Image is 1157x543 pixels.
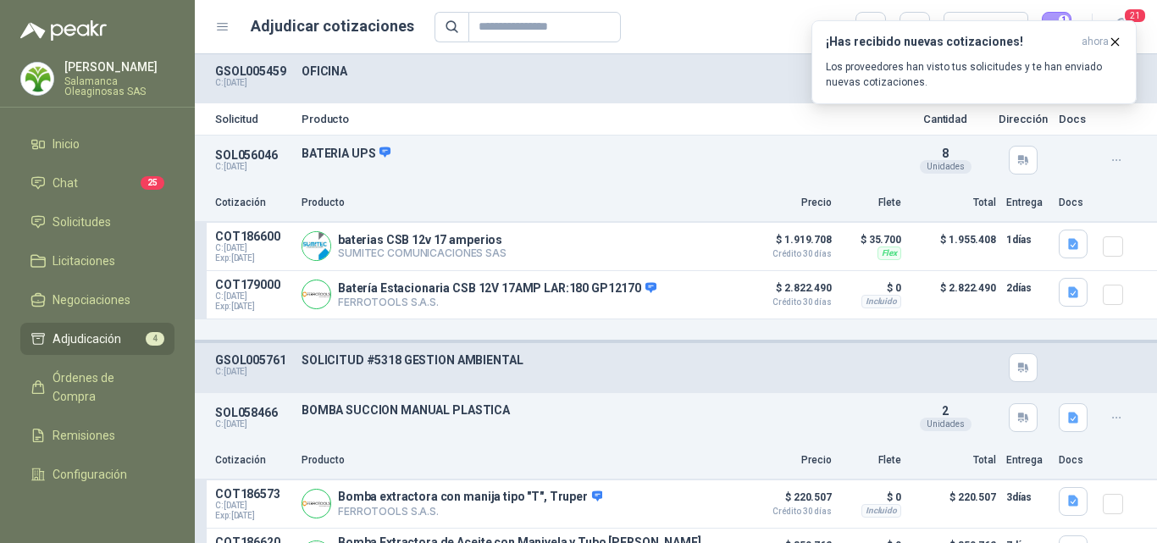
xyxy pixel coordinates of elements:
[53,291,130,309] span: Negociaciones
[861,295,901,308] div: Incluido
[215,419,291,429] p: C: [DATE]
[215,501,291,511] span: C: [DATE]
[338,281,656,296] p: Batería Estacionaria CSB 12V 17AMP LAR:180 GP12170
[302,353,893,367] p: SOLICITUD #5318 GESTION AMBIENTAL
[53,135,80,153] span: Inicio
[215,230,291,243] p: COT186600
[747,278,832,307] p: $ 2.822.490
[842,452,901,468] p: Flete
[747,452,832,468] p: Precio
[53,330,121,348] span: Adjudicación
[842,230,901,250] p: $ 35.700
[53,252,115,270] span: Licitaciones
[911,195,996,211] p: Total
[53,368,158,406] span: Órdenes de Compra
[747,298,832,307] span: Crédito 30 días
[215,162,291,172] p: C: [DATE]
[1123,8,1147,24] span: 21
[215,367,291,377] p: C: [DATE]
[21,63,53,95] img: Company Logo
[53,426,115,445] span: Remisiones
[64,61,174,73] p: [PERSON_NAME]
[215,148,291,162] p: SOL056046
[1082,35,1109,49] span: ahora
[53,465,127,484] span: Configuración
[842,195,901,211] p: Flete
[920,418,972,431] div: Unidades
[903,114,988,125] p: Cantidad
[911,487,996,521] p: $ 220.507
[302,64,893,78] p: OFICINA
[842,487,901,507] p: $ 0
[20,128,174,160] a: Inicio
[215,452,291,468] p: Cotización
[826,59,1122,90] p: Los proveedores han visto tus solicitudes y te han enviado nuevas cotizaciones.
[302,403,893,417] p: BOMBA SUCCION MANUAL PLASTICA
[1006,487,1049,507] p: 3 días
[338,505,602,518] p: FERROTOOLS S.A.S.
[338,296,656,308] p: FERROTOOLS S.A.S.
[20,419,174,452] a: Remisiones
[20,458,174,490] a: Configuración
[20,167,174,199] a: Chat25
[747,487,832,516] p: $ 220.507
[998,114,1049,125] p: Dirección
[747,250,832,258] span: Crédito 30 días
[53,213,111,231] span: Solicitudes
[146,332,164,346] span: 4
[911,278,996,312] p: $ 2.822.490
[1059,195,1093,211] p: Docs
[942,404,949,418] span: 2
[861,504,901,518] div: Incluido
[842,278,901,298] p: $ 0
[20,362,174,413] a: Órdenes de Compra
[1006,195,1049,211] p: Entrega
[302,195,737,211] p: Producto
[215,291,291,302] span: C: [DATE]
[942,147,949,160] span: 8
[911,230,996,263] p: $ 1.955.408
[251,14,414,38] h1: Adjudicar cotizaciones
[302,232,330,260] img: Company Logo
[1042,12,1072,42] button: 1
[215,253,291,263] span: Exp: [DATE]
[53,174,78,192] span: Chat
[20,323,174,355] a: Adjudicación4
[1006,230,1049,250] p: 1 días
[64,76,174,97] p: Salamanca Oleaginosas SAS
[338,490,602,505] p: Bomba extractora con manija tipo "T", Truper
[338,233,507,247] p: baterias CSB 12v 17 amperios
[302,146,893,161] p: BATERIA UPS
[215,406,291,419] p: SOL058466
[826,35,1075,49] h3: ¡Has recibido nuevas cotizaciones!
[954,14,1003,40] div: Precio
[747,195,832,211] p: Precio
[747,230,832,258] p: $ 1.919.708
[20,245,174,277] a: Licitaciones
[1006,278,1049,298] p: 2 días
[215,511,291,521] span: Exp: [DATE]
[215,487,291,501] p: COT186573
[20,206,174,238] a: Solicitudes
[215,78,291,88] p: C: [DATE]
[141,176,164,190] span: 25
[911,452,996,468] p: Total
[1006,452,1049,468] p: Entrega
[1106,12,1137,42] button: 21
[302,490,330,518] img: Company Logo
[302,452,737,468] p: Producto
[811,20,1137,104] button: ¡Has recibido nuevas cotizaciones!ahora Los proveedores han visto tus solicitudes y te han enviad...
[1059,114,1093,125] p: Docs
[20,20,107,41] img: Logo peakr
[215,64,291,78] p: GSOL005459
[20,497,174,529] a: Manuales y ayuda
[215,278,291,291] p: COT179000
[747,507,832,516] span: Crédito 30 días
[215,195,291,211] p: Cotización
[215,302,291,312] span: Exp: [DATE]
[1059,452,1093,468] p: Docs
[20,284,174,316] a: Negociaciones
[920,160,972,174] div: Unidades
[877,247,901,260] div: Flex
[215,243,291,253] span: C: [DATE]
